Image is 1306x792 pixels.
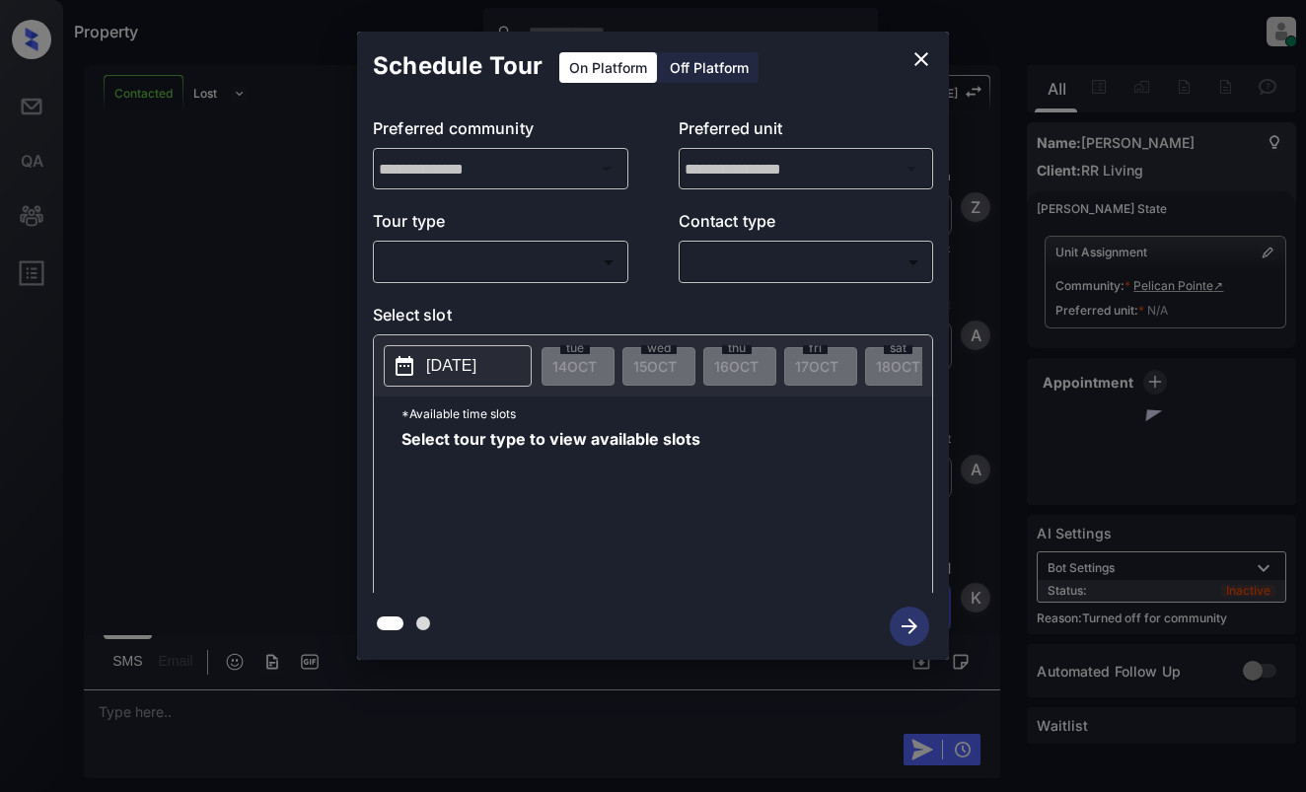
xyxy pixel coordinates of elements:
p: Tour type [373,209,628,241]
p: Select slot [373,303,933,334]
button: close [902,39,941,79]
p: *Available time slots [401,396,932,431]
button: [DATE] [384,345,532,387]
p: Preferred unit [679,116,934,148]
p: [DATE] [426,354,476,378]
h2: Schedule Tour [357,32,558,101]
p: Contact type [679,209,934,241]
p: Preferred community [373,116,628,148]
div: Off Platform [660,52,759,83]
span: Select tour type to view available slots [401,431,700,589]
div: On Platform [559,52,657,83]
